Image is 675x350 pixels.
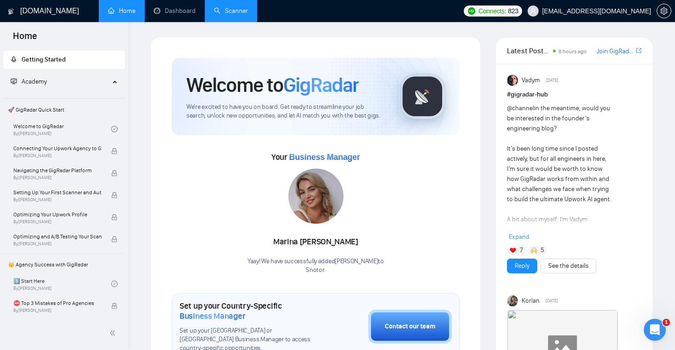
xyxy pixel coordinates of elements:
a: searchScanner [214,7,248,15]
span: Getting Started [22,56,66,63]
span: lock [111,236,118,243]
a: Welcome to GigRadarBy[PERSON_NAME] [13,119,111,139]
span: By [PERSON_NAME] [13,308,101,313]
button: Reply [507,259,537,273]
button: See the details [540,259,596,273]
h1: Set up your Country-Specific [180,301,322,321]
span: Optimizing Your Upwork Profile [13,210,101,219]
span: Academy [11,78,47,85]
img: 1686180516333-102.jpg [288,169,343,224]
div: Contact our team [385,322,435,332]
span: [DATE] [546,297,558,305]
span: lock [111,303,118,309]
div: Yaay! We have successfully added [PERSON_NAME] to [247,257,384,275]
span: 🚀 GigRadar Quick Start [4,101,124,119]
span: 823 [508,6,518,16]
div: Marina [PERSON_NAME] [247,234,384,250]
span: Business Manager [180,311,245,321]
iframe: Intercom live chat [644,319,666,341]
span: By [PERSON_NAME] [13,197,101,203]
img: gigradar-logo.png [399,73,445,119]
span: We're excited to have you on board. Get ready to streamline your job search, unlock new opportuni... [186,103,384,120]
span: lock [111,192,118,198]
span: Korlan [522,296,540,306]
img: Vadym [507,75,518,86]
span: lock [111,214,118,220]
span: By [PERSON_NAME] [13,241,101,247]
span: By [PERSON_NAME] [13,219,101,225]
img: ❤️ [510,247,516,254]
a: setting [657,7,671,15]
span: 👑 Agency Success with GigRadar [4,255,124,274]
h1: # gigradar-hub [507,90,641,100]
span: fund-projection-screen [11,78,17,85]
span: ⛔ Top 3 Mistakes of Pro Agencies [13,299,101,308]
span: Expand [509,233,529,241]
img: upwork-logo.png [468,7,475,15]
p: Snotor . [247,266,384,275]
span: Setting Up Your First Scanner and Auto-Bidder [13,188,101,197]
span: Home [6,29,45,49]
span: Vadym [522,75,540,85]
span: Business Manager [289,152,360,162]
button: Contact our team [368,310,452,344]
span: lock [111,148,118,154]
span: Your [271,152,360,162]
span: [DATE] [546,76,558,85]
span: 1 [663,319,670,326]
button: setting [657,4,671,18]
span: @channel [507,104,534,112]
span: check-circle [111,126,118,132]
a: Reply [515,261,529,271]
li: Getting Started [3,51,125,69]
span: By [PERSON_NAME] [13,153,101,158]
span: rocket [11,56,17,62]
span: 7 [520,246,523,255]
span: 5 [540,246,544,255]
span: 8 hours ago [558,48,587,55]
span: Connects: [478,6,506,16]
span: Latest Posts from the GigRadar Community [507,45,551,56]
a: export [636,46,641,55]
img: logo [8,4,14,19]
a: Join GigRadar Slack Community [596,46,634,56]
a: 1️⃣ Start HereBy[PERSON_NAME] [13,274,111,294]
span: GigRadar [283,73,359,97]
span: user [530,8,536,14]
a: dashboardDashboard [154,7,196,15]
span: Connecting Your Upwork Agency to GigRadar [13,144,101,153]
img: 🙌 [531,247,537,254]
span: setting [657,7,671,15]
span: Academy [22,78,47,85]
a: homeHome [108,7,135,15]
span: Navigating the GigRadar Platform [13,166,101,175]
img: Korlan [507,295,518,306]
a: See the details [548,261,589,271]
h1: Welcome to [186,73,359,97]
span: export [636,47,641,54]
span: double-left [109,328,118,338]
span: By [PERSON_NAME] [13,175,101,181]
span: lock [111,170,118,176]
span: Optimizing and A/B Testing Your Scanner for Better Results [13,232,101,241]
span: check-circle [111,281,118,287]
